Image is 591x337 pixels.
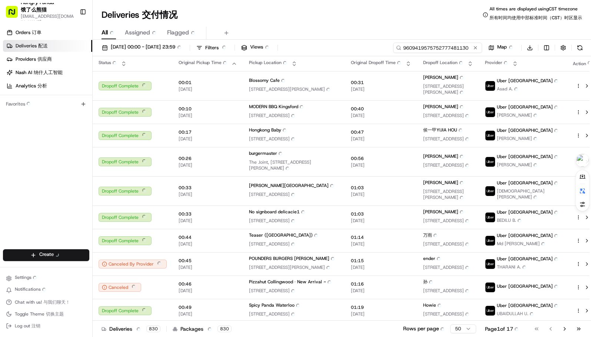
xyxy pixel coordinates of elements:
span: [STREET_ADDRESS] [249,113,339,121]
button: Map [485,43,518,53]
a: Deliveries 配送 [3,40,92,52]
span: 00:47 [351,129,411,135]
span: Settings [15,274,40,283]
span: [DATE] [351,191,411,197]
span: • [24,115,27,121]
span: [STREET_ADDRESS] [249,136,339,144]
button: Canceled [99,283,141,292]
span: [DATE] [179,136,237,142]
span: Flagged [167,28,197,37]
a: Orders 订单 [3,27,92,39]
span: [STREET_ADDRESS] [249,241,339,249]
span: All times are displayed using CST timezone [489,6,582,24]
span: [DATE] [179,288,237,294]
span: [STREET_ADDRESS] [249,311,339,319]
span: 00:33 [179,185,237,191]
span: 01:03 [351,211,411,217]
span: [STREET_ADDRESS] [423,241,473,249]
span: 01:15 [351,258,411,264]
span: [DATE] [179,86,237,92]
span: [STREET_ADDRESS][PERSON_NAME] [249,264,339,273]
span: [DATE] [351,288,411,294]
span: 01:16 [351,281,411,287]
span: [DATE] [351,113,411,119]
span: [STREET_ADDRESS] [423,311,473,319]
span: [DATE] [351,241,411,247]
span: 00:46 [179,281,237,287]
span: 8月15日 [29,115,46,121]
span: UBAIDULLAH U. [497,311,561,319]
span: [DATE] [351,218,411,224]
span: [STREET_ADDRESS][PERSON_NAME] [423,188,473,203]
button: Views [238,43,275,53]
span: [PERSON_NAME] [423,104,467,112]
span: Dropoff Location [423,60,466,68]
span: Orders [16,29,41,36]
span: 分析 [37,83,47,89]
input: Clear [19,48,122,56]
a: 💻API Documentation [60,163,122,176]
span: [DATE] [179,162,237,168]
a: Nash AI 纳什人工智能 [3,67,92,79]
span: [DATE] [179,191,237,197]
span: [DATE] [351,86,411,92]
button: Log out 注销 [3,321,89,331]
span: API Documentation [70,166,119,173]
span: 00:56 [351,156,411,161]
span: Hongkong Baby [249,127,289,135]
div: We're available if you need us! [33,78,102,84]
span: [DATE] [179,264,237,270]
span: [DATE] [179,218,237,224]
span: 00:01 [179,80,237,86]
img: uber-new-logo.jpeg [485,131,495,140]
button: Refresh [575,43,585,53]
span: Toggle Theme [15,311,64,317]
button: Settings [3,273,89,284]
span: MODERN BBQ Kingsford [249,104,306,112]
img: uber-new-logo.jpeg [485,236,495,246]
span: 01:19 [351,304,411,310]
span: [PERSON_NAME] [423,180,467,188]
span: [DATE] [179,241,237,247]
span: Log out [15,323,40,329]
span: [DEMOGRAPHIC_DATA][PERSON_NAME] [497,188,561,202]
img: uber-new-logo.jpeg [485,213,495,222]
span: 01:03 [351,185,411,191]
button: See all [115,95,135,104]
span: [STREET_ADDRESS] [249,288,339,296]
span: All [102,28,116,37]
img: 1736555255976-a54dd68f-1ca7-489b-9aae-adbdc363a1c4 [7,71,21,84]
img: uber-new-logo.jpeg [485,186,495,196]
span: Teaser ([GEOGRAPHIC_DATA]) [249,232,321,240]
span: 纳什人工智能 [34,69,63,76]
div: Deliveries [102,325,160,333]
span: Md [PERSON_NAME] [497,241,561,249]
span: 00:40 [351,106,411,112]
span: 00:10 [179,106,237,112]
span: [STREET_ADDRESS] [423,288,473,296]
span: 万雨 [423,232,440,240]
span: Views [250,44,271,52]
span: 01:14 [351,234,411,240]
button: Filters [193,43,232,53]
span: 与我们聊天！ [43,299,70,305]
span: 00:17 [179,129,237,135]
span: Chat with us! [15,299,70,305]
button: Start new chat [126,73,135,82]
div: Start new chat [33,71,122,78]
div: Canceled By Provider [99,260,167,268]
span: Notifications [15,286,49,294]
a: Providers 供应商 [3,53,92,65]
span: [STREET_ADDRESS] [423,136,473,144]
span: [DATE] [179,311,237,317]
span: 00:45 [179,258,237,264]
span: burgermaster [249,150,285,159]
p: Welcome 👋 [7,30,135,41]
span: 注销 [31,323,40,329]
span: 切换主题 [46,311,64,317]
span: Uber [GEOGRAPHIC_DATA] [497,78,561,86]
button: Hungry Panda 饿了么熊猫[EMAIL_ADDRESS][DOMAIN_NAME] [3,3,77,21]
span: [STREET_ADDRESS] [249,218,339,226]
button: Chat with us! 与我们聊天！ [3,297,89,307]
